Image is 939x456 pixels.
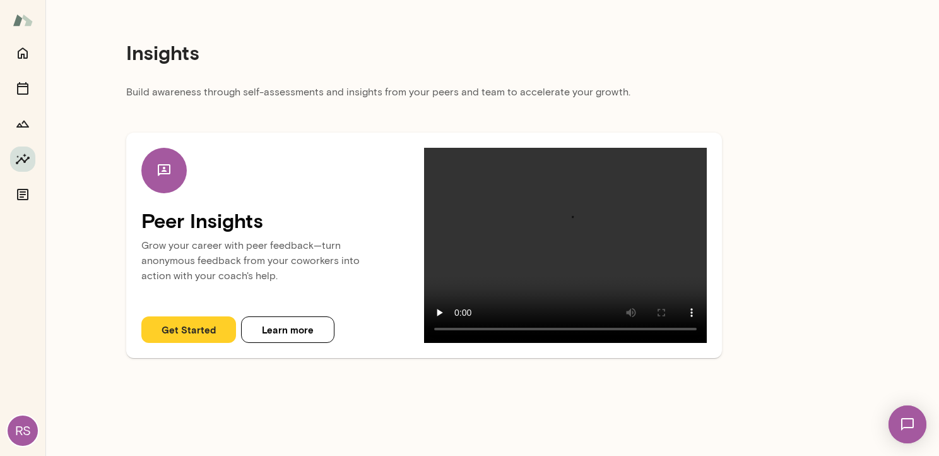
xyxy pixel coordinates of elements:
button: Growth Plan [10,111,35,136]
p: Build awareness through self-assessments and insights from your peers and team to accelerate your... [126,85,722,107]
div: Peer InsightsGrow your career with peer feedback—turn anonymous feedback from your coworkers into... [126,133,722,358]
button: Learn more [241,316,334,343]
button: Sessions [10,76,35,101]
div: RS [8,416,38,446]
h4: Insights [126,40,199,64]
img: Mento [13,8,33,32]
button: Home [10,40,35,66]
h4: Peer Insights [141,208,424,232]
p: Grow your career with peer feedback—turn anonymous feedback from your coworkers into action with ... [141,233,424,296]
button: Documents [10,182,35,207]
button: Get Started [141,316,236,343]
button: Insights [10,147,35,172]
